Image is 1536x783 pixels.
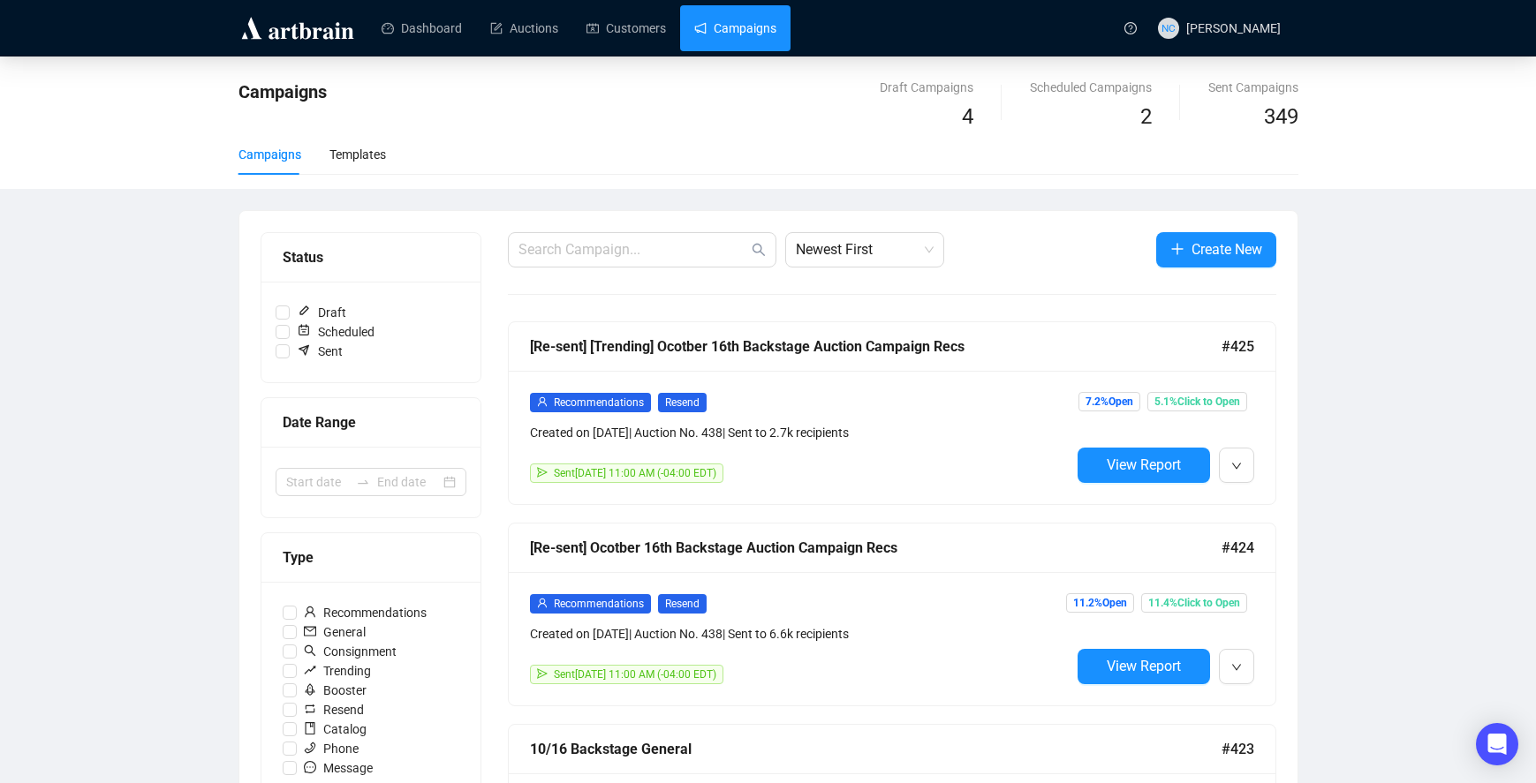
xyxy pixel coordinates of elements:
div: [Re-sent] Ocotber 16th Backstage Auction Campaign Recs [530,537,1222,559]
span: Trending [297,661,378,681]
a: Dashboard [382,5,462,51]
span: book [304,722,316,734]
span: Resend [658,393,707,412]
span: to [356,475,370,489]
input: End date [377,472,440,492]
div: Status [283,246,459,268]
span: General [297,622,373,642]
span: down [1231,461,1242,471]
input: Search Campaign... [518,239,748,260]
div: Created on [DATE] | Auction No. 438 | Sent to 6.6k recipients [530,624,1071,644]
button: View Report [1078,649,1210,684]
span: Draft [290,303,353,322]
span: Create New [1192,238,1262,260]
button: Create New [1156,232,1276,267]
span: Recommendations [554,598,644,610]
a: [Re-sent] Ocotber 16th Backstage Auction Campaign Recs#424userRecommendationsResendCreated on [DA... [508,523,1276,706]
span: send [537,668,548,679]
div: Draft Campaigns [880,78,973,97]
span: rise [304,664,316,676]
span: message [304,761,316,773]
span: #423 [1222,738,1254,760]
span: Resend [297,700,371,719]
div: Templates [329,145,386,164]
a: [Re-sent] [Trending] Ocotber 16th Backstage Auction Campaign Recs#425userRecommendationsResendCre... [508,321,1276,505]
span: retweet [304,703,316,715]
span: search [752,243,766,257]
span: user [304,606,316,618]
span: Message [297,758,380,778]
span: mail [304,625,316,637]
span: Phone [297,739,366,758]
a: Customers [586,5,666,51]
span: 7.2% Open [1078,392,1140,411]
span: Newest First [796,233,934,267]
span: Resend [658,594,707,614]
span: swap-right [356,475,370,489]
div: Open Intercom Messenger [1476,723,1518,765]
span: Sent [DATE] 11:00 AM (-04:00 EDT) [554,467,716,479]
span: Consignment [297,642,404,661]
span: Campaigns [238,81,327,102]
span: down [1231,662,1242,673]
div: [Re-sent] [Trending] Ocotber 16th Backstage Auction Campaign Recs [530,335,1222,358]
span: 5.1% Click to Open [1147,392,1247,411]
span: 349 [1264,104,1298,129]
span: plus [1170,242,1184,256]
span: Scheduled [290,322,382,342]
div: Date Range [283,411,459,433]
a: Campaigns [694,5,776,51]
span: #424 [1222,537,1254,559]
span: user [537,598,548,608]
div: Sent Campaigns [1208,78,1298,97]
div: Type [283,546,459,568]
img: logo [238,14,357,42]
span: Recommendations [297,603,434,622]
span: Recommendations [554,396,644,409]
div: Created on [DATE] | Auction No. 438 | Sent to 2.7k recipients [530,423,1071,442]
span: rocket [304,683,316,696]
span: search [304,644,316,657]
span: question-circle [1124,22,1137,34]
span: NC [1161,19,1176,36]
span: View Report [1107,456,1181,473]
span: Sent [DATE] 11:00 AM (-04:00 EDT) [554,668,716,681]
div: Scheduled Campaigns [1030,78,1152,97]
div: Campaigns [238,145,301,164]
input: Start date [286,472,349,492]
a: Auctions [490,5,558,51]
span: Booster [297,681,374,700]
div: 10/16 Backstage General [530,738,1222,760]
span: 11.4% Click to Open [1141,593,1247,613]
span: #425 [1222,335,1254,358]
span: send [537,467,548,478]
span: 4 [962,104,973,129]
span: View Report [1107,658,1181,674]
span: Catalog [297,719,374,739]
span: user [537,396,548,407]
span: Sent [290,342,350,361]
span: 11.2% Open [1066,593,1134,613]
button: View Report [1078,448,1210,483]
span: [PERSON_NAME] [1186,21,1281,35]
span: 2 [1140,104,1152,129]
span: phone [304,742,316,754]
